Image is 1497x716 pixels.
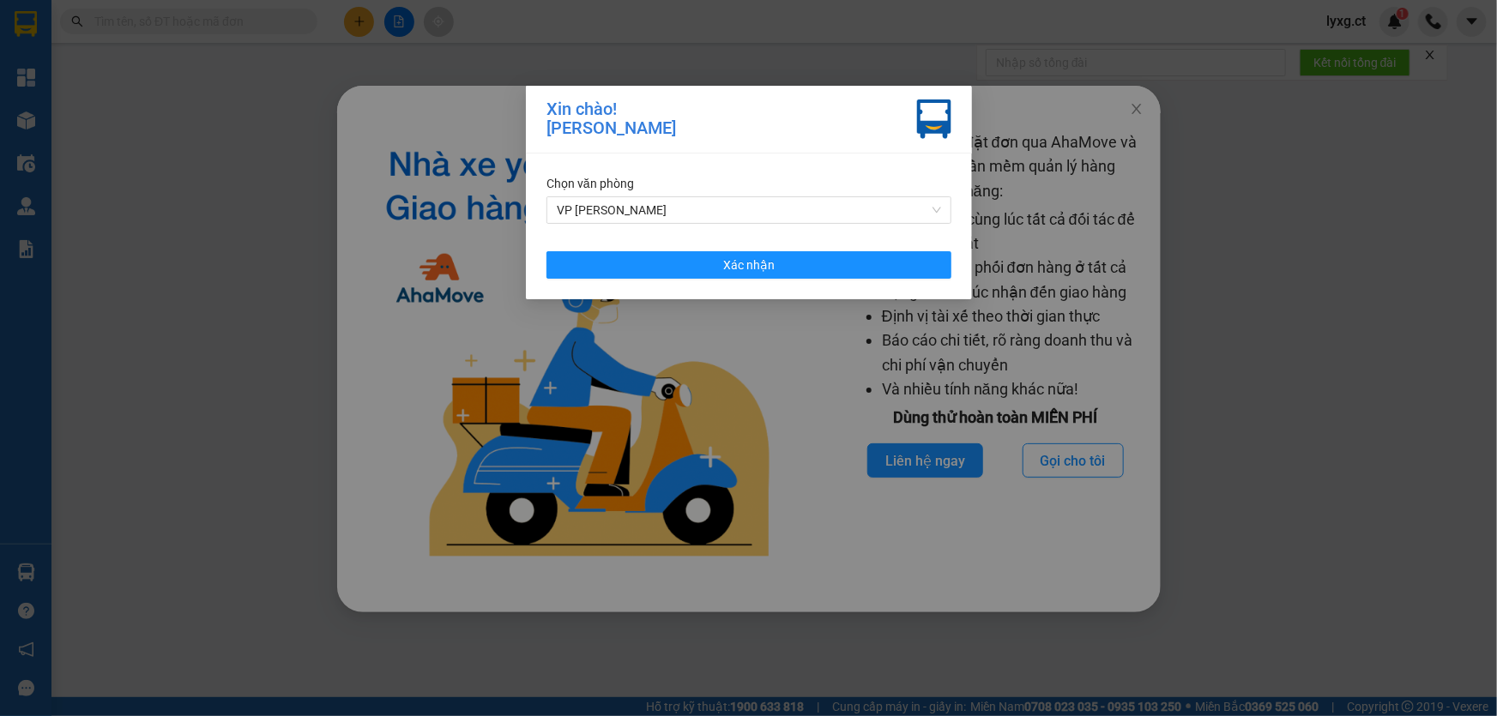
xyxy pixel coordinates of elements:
span: VP Xuân Giang [557,197,941,223]
div: Chọn văn phòng [546,174,951,193]
div: Xin chào! [PERSON_NAME] [546,99,676,139]
span: Xác nhận [723,256,775,274]
button: Xác nhận [546,251,951,279]
img: vxr-icon [917,99,951,139]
